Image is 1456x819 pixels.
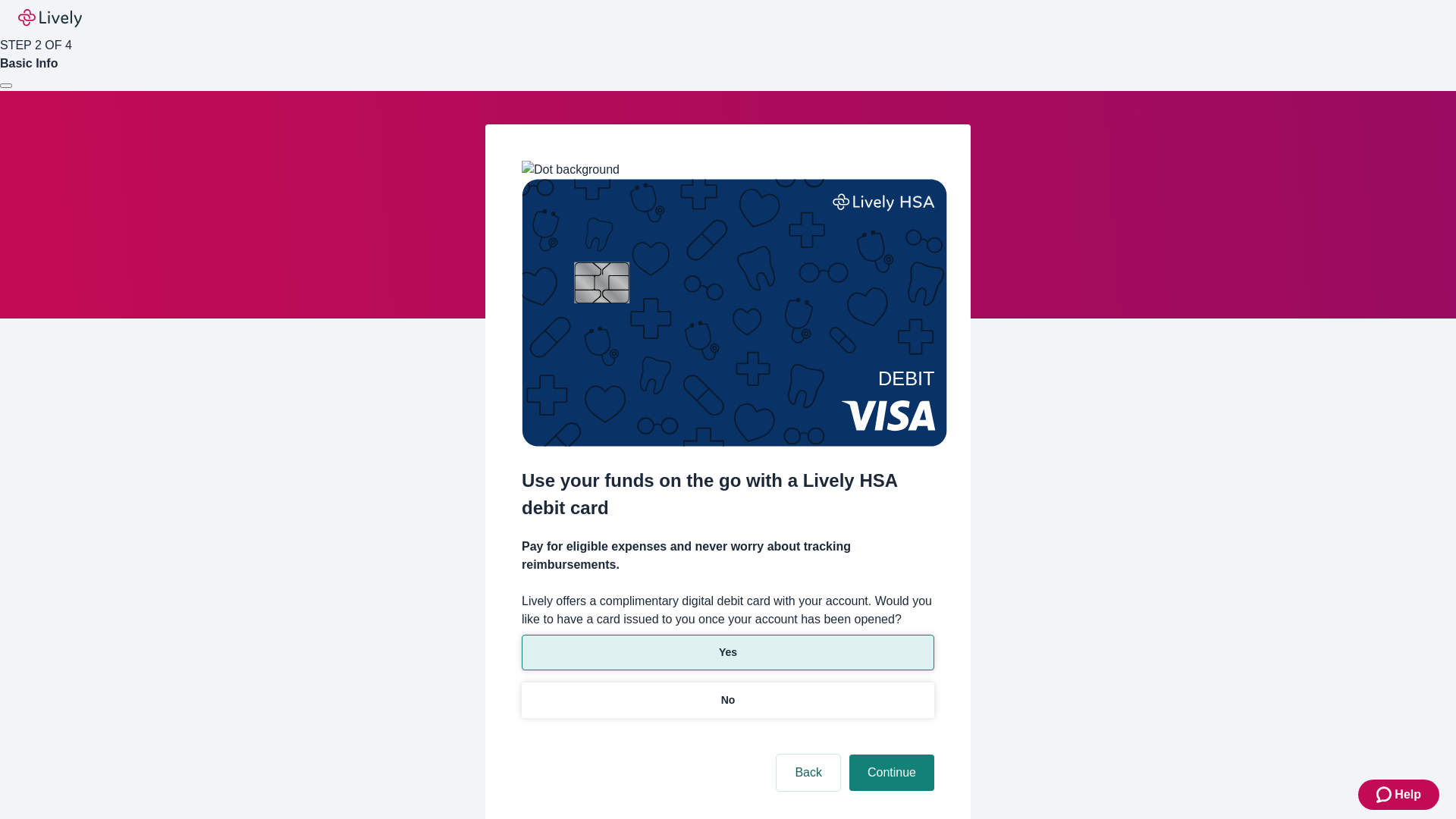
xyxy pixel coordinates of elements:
[522,161,620,179] img: Dot background
[849,755,934,791] button: Continue
[522,592,934,629] label: Lively offers a complimentary digital debit card with your account. Would you like to have a card...
[777,755,840,791] button: Back
[721,692,736,708] p: No
[522,682,934,718] button: No
[522,635,934,670] button: Yes
[522,538,934,574] h4: Pay for eligible expenses and never worry about tracking reimbursements.
[1395,786,1421,804] span: Help
[1376,786,1395,804] svg: Zendesk support icon
[18,9,82,27] img: Lively
[1358,780,1439,810] button: Zendesk support iconHelp
[522,467,934,522] h2: Use your funds on the go with a Lively HSA debit card
[522,179,947,447] img: Debit card
[719,645,737,661] p: Yes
